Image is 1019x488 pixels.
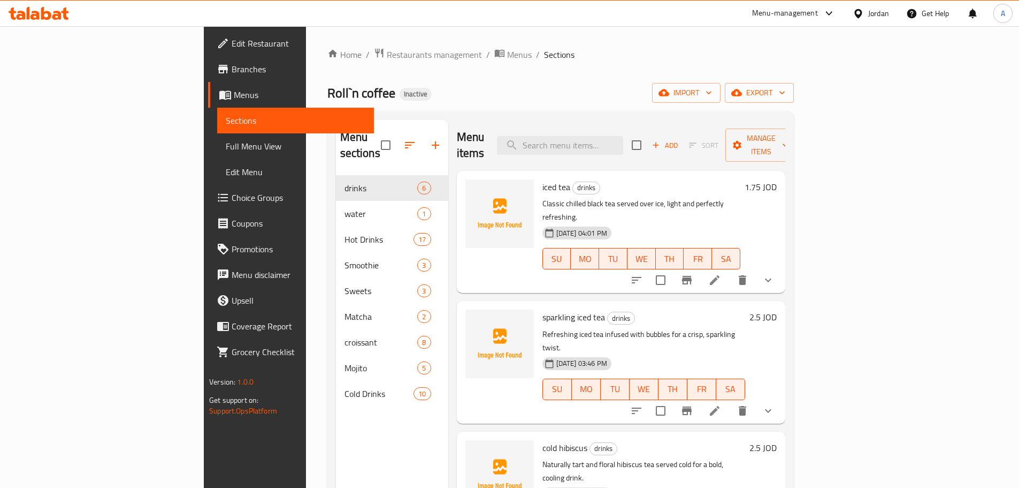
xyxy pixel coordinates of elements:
a: Edit menu item [708,274,721,287]
div: drinks6 [336,175,448,201]
span: cold hibiscus [542,440,587,456]
span: Select to update [649,400,672,422]
span: 8 [418,337,430,348]
button: FR [687,379,716,400]
span: FR [692,381,712,397]
a: Edit menu item [708,404,721,417]
a: Upsell [208,288,374,313]
span: Version: [209,375,235,389]
div: croissant8 [336,329,448,355]
span: import [661,86,712,100]
span: Select to update [649,269,672,291]
span: Edit Restaurant [232,37,365,50]
span: TU [605,381,625,397]
div: Matcha2 [336,304,448,329]
div: items [417,182,431,194]
p: Naturally tart and floral hibiscus tea served cold for a bold, cooling drink. [542,458,745,485]
span: Manage items [734,132,788,159]
span: drinks [590,442,617,455]
button: TH [658,379,687,400]
button: WE [627,248,656,269]
div: Sweets [344,284,418,297]
button: SU [542,248,571,269]
a: Choice Groups [208,185,374,211]
button: MO [572,379,601,400]
div: items [417,362,431,374]
span: Select section first [682,137,725,154]
div: Inactive [400,88,432,101]
span: Add item [648,137,682,154]
input: search [497,136,623,155]
h6: 2.5 JOD [749,310,777,325]
div: drinks [607,312,635,325]
a: Branches [208,56,374,82]
span: Select section [625,134,648,156]
button: TU [601,379,630,400]
span: [DATE] 03:46 PM [552,358,611,369]
span: SA [716,251,736,267]
button: sort-choices [624,398,649,424]
span: 3 [418,286,430,296]
img: sparkling iced tea [465,310,534,378]
span: Sort sections [397,132,423,158]
span: A [1001,7,1005,19]
div: Cold Drinks [344,387,414,400]
button: Manage items [725,129,797,162]
p: Refreshing iced tea infused with bubbles for a crisp, sparkling twist. [542,328,745,355]
span: Sections [544,48,574,61]
a: Support.OpsPlatform [209,404,277,418]
span: Menus [507,48,532,61]
span: WE [634,381,654,397]
button: delete [730,267,755,293]
span: Smoothie [344,259,418,272]
h6: 2.5 JOD [749,440,777,455]
div: Smoothie3 [336,252,448,278]
span: MO [575,251,595,267]
a: Menus [494,48,532,62]
span: croissant [344,336,418,349]
img: iced tea [465,179,534,248]
span: TH [663,381,683,397]
button: show more [755,398,781,424]
div: Menu-management [752,7,818,20]
span: Mojito [344,362,418,374]
button: import [652,83,721,103]
div: Matcha [344,310,418,323]
a: Sections [217,108,374,133]
a: Promotions [208,236,374,262]
nav: Menu sections [336,171,448,411]
span: Add [650,139,679,152]
button: export [725,83,794,103]
div: drinks [572,182,600,194]
span: FR [688,251,708,267]
button: TU [599,248,627,269]
span: Menus [234,88,365,101]
p: Classic chilled black tea served over ice, light and perfectly refreshing. [542,197,740,224]
a: Menu disclaimer [208,262,374,288]
span: 3 [418,260,430,271]
nav: breadcrumb [327,48,794,62]
span: Coupons [232,217,365,230]
div: Mojito5 [336,355,448,381]
div: water1 [336,201,448,227]
span: TU [603,251,623,267]
div: items [417,259,431,272]
button: Branch-specific-item [674,267,700,293]
span: 5 [418,363,430,373]
span: sparkling iced tea [542,309,605,325]
a: Coverage Report [208,313,374,339]
span: 1 [418,209,430,219]
div: Cold Drinks10 [336,381,448,407]
span: Full Menu View [226,140,365,153]
button: SA [716,379,745,400]
button: sort-choices [624,267,649,293]
span: Promotions [232,243,365,256]
span: Roll`n coffee [327,81,395,105]
span: 10 [414,389,430,399]
span: drinks [344,182,418,194]
span: TH [660,251,680,267]
button: WE [630,379,658,400]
